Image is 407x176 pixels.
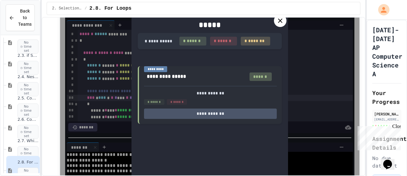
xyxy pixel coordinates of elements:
span: / [85,6,87,11]
button: Back to Teams [6,4,35,31]
h2: Assignment Details [372,134,401,152]
span: Back to Teams [18,8,32,28]
span: No time set [18,61,39,75]
span: 2.4. Nested if Statements [18,74,39,80]
span: No time set [18,40,39,54]
div: [PERSON_NAME] [374,111,399,117]
span: No time set [18,82,39,97]
span: 2.8. For Loops [18,160,39,165]
span: 2.7. While Loops [18,138,39,144]
iframe: chat widget [355,124,401,150]
div: No due date set [372,154,401,169]
span: 2.3. if Statements [18,53,39,58]
div: Chat with us now!Close [3,3,43,40]
h1: [DATE]-[DATE] AP Computer Science A [372,25,402,78]
h2: Your Progress [372,88,401,106]
span: 2.6. Comparing Boolean Expressions ([PERSON_NAME] Laws) [18,117,39,122]
span: 2.8. For Loops [89,5,131,12]
span: No time set [18,125,39,139]
div: My Account [372,3,391,17]
span: No time set [18,146,39,161]
span: 2. Selection and Iteration [52,6,82,11]
span: 2.5. Compound Boolean Expressions [18,96,39,101]
div: [EMAIL_ADDRESS][DOMAIN_NAME] [374,117,399,122]
iframe: chat widget [381,151,401,170]
span: No time set [18,104,39,118]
